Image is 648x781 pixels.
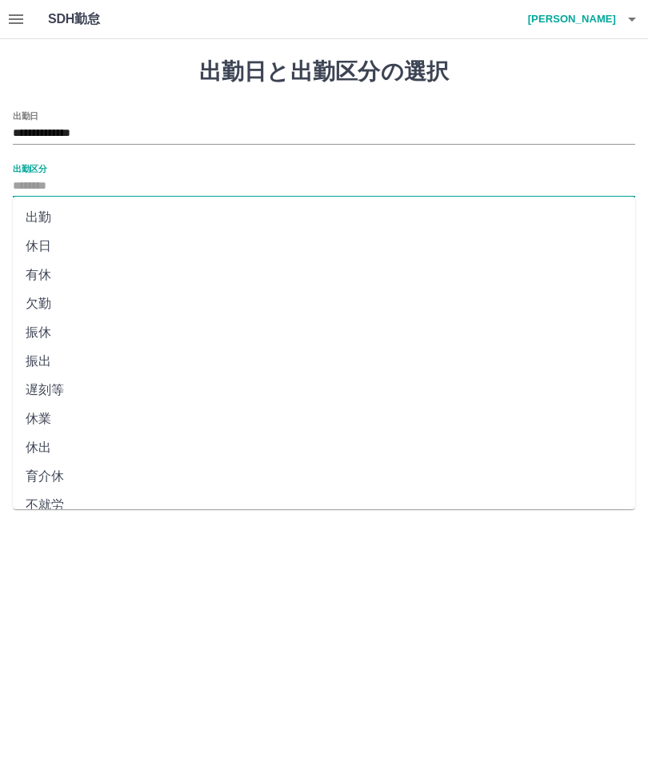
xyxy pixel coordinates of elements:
[13,261,635,289] li: 有休
[13,462,635,491] li: 育介休
[13,404,635,433] li: 休業
[13,491,635,520] li: 不就労
[13,376,635,404] li: 遅刻等
[13,162,46,174] label: 出勤区分
[13,232,635,261] li: 休日
[13,58,635,86] h1: 出勤日と出勤区分の選択
[13,433,635,462] li: 休出
[13,203,635,232] li: 出勤
[13,347,635,376] li: 振出
[13,318,635,347] li: 振休
[13,289,635,318] li: 欠勤
[13,110,38,122] label: 出勤日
